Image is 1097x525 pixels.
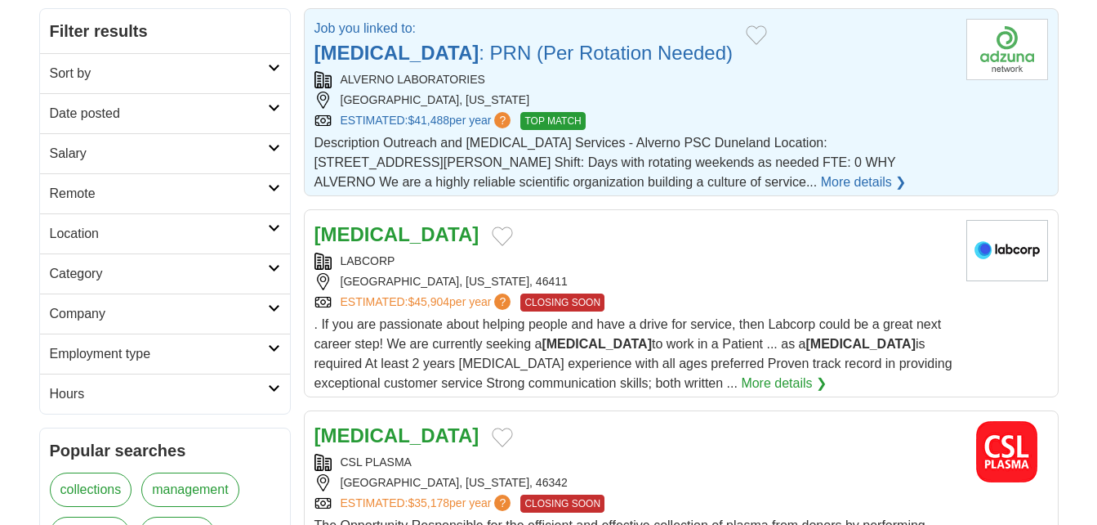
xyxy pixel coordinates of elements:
[520,294,604,312] span: CLOSING SOON
[50,304,268,324] h2: Company
[50,438,280,463] h2: Popular searches
[966,421,1048,482] img: CSL Plasma logo
[40,334,290,374] a: Employment type
[492,227,513,246] button: Add to favorite jobs
[341,112,515,130] a: ESTIMATED:$41,488per year?
[341,455,412,469] a: CSL PLASMA
[40,294,290,334] a: Company
[40,254,290,294] a: Category
[40,133,290,173] a: Salary
[50,264,268,284] h2: Category
[141,473,239,507] a: management
[50,144,268,164] h2: Salary
[408,114,449,127] span: $41,488
[50,184,268,204] h2: Remote
[314,273,953,290] div: [GEOGRAPHIC_DATA], [US_STATE], 46411
[341,254,395,267] a: LABCORP
[966,220,1048,281] img: LabCorp logo
[806,337,916,351] strong: [MEDICAL_DATA]
[408,295,449,308] span: $45,904
[50,473,132,507] a: collections
[542,337,652,351] strong: [MEDICAL_DATA]
[314,223,479,245] a: [MEDICAL_DATA]
[314,92,953,109] div: [GEOGRAPHIC_DATA], [US_STATE]
[494,112,511,128] span: ?
[50,344,268,364] h2: Employment type
[50,64,268,83] h2: Sort by
[520,112,585,130] span: TOP MATCH
[40,93,290,133] a: Date posted
[314,136,896,189] span: Description Outreach and [MEDICAL_DATA] Services - Alverno PSC Duneland Location: [STREET_ADDRESS...
[314,317,952,390] span: . If you are passionate about helping people and have a drive for service, then Labcorp could be ...
[40,173,290,213] a: Remote
[741,374,827,393] a: More details ❯
[746,25,767,45] button: Add to favorite jobs
[408,496,449,509] span: $35,178
[50,224,268,244] h2: Location
[314,474,953,491] div: [GEOGRAPHIC_DATA], [US_STATE], 46342
[314,42,734,64] a: [MEDICAL_DATA]: PRN (Per Rotation Needed)
[821,173,907,192] a: More details ❯
[494,495,511,511] span: ?
[314,19,734,38] p: Job you linked to:
[314,71,953,88] div: ALVERNO LABORATORIES
[494,294,511,310] span: ?
[314,424,479,446] a: [MEDICAL_DATA]
[40,53,290,93] a: Sort by
[50,384,268,404] h2: Hours
[966,19,1048,80] img: Company logo
[50,104,268,123] h2: Date posted
[40,9,290,53] h2: Filter results
[40,374,290,414] a: Hours
[520,495,604,513] span: CLOSING SOON
[341,495,515,513] a: ESTIMATED:$35,178per year?
[40,213,290,254] a: Location
[314,42,479,64] strong: [MEDICAL_DATA]
[341,294,515,312] a: ESTIMATED:$45,904per year?
[492,428,513,447] button: Add to favorite jobs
